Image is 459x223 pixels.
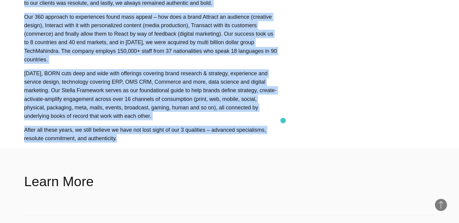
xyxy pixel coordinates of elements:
[24,13,278,64] p: Our 360 approach to experiences found mass appeal – how does a brand Attract an audience (creativ...
[24,173,94,191] h2: Learn More
[24,126,278,143] p: After all these years, we still believe we have not lost sight of our 3 qualities – advanced spec...
[435,199,447,211] button: Back to Top
[24,69,278,120] p: [DATE], BORN cuts deep and wide with offerings covering brand research & strategy, experience and...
